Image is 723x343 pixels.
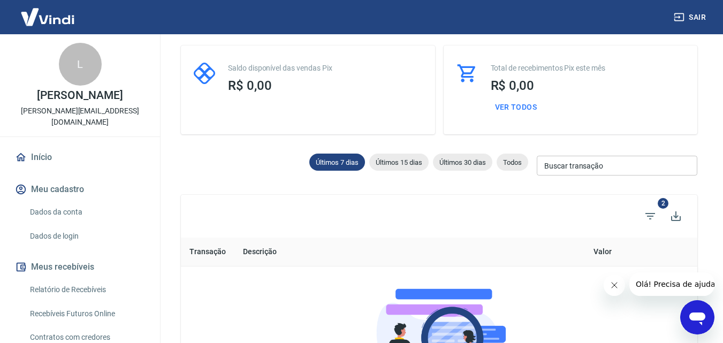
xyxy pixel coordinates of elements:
div: Últimos 7 dias [309,154,365,171]
div: Últimos 15 dias [369,154,429,171]
div: Todos [497,154,528,171]
span: Filtros [637,203,663,229]
span: Últimos 7 dias [309,158,365,166]
th: Valor [462,238,620,266]
button: Ver todos [491,97,542,117]
span: Últimos 15 dias [369,158,429,166]
span: R$ 0,00 [491,78,535,93]
p: Total de recebimentos Pix este mês [491,63,685,74]
a: Dados de login [26,225,147,247]
span: Últimos 30 dias [433,158,492,166]
button: Exportar extrato [663,203,689,229]
p: [PERSON_NAME] [37,90,123,101]
p: [PERSON_NAME][EMAIL_ADDRESS][DOMAIN_NAME] [9,105,151,128]
button: Meu cadastro [13,178,147,201]
span: Olá! Precisa de ajuda? [6,7,90,16]
iframe: Botão para abrir a janela de mensagens [680,300,714,334]
div: L [59,43,102,86]
span: R$ 0,00 [228,78,272,93]
span: 2 [658,198,668,209]
p: Saldo disponível das vendas Pix [228,63,422,74]
a: Recebíveis Futuros Online [26,303,147,325]
iframe: Fechar mensagem [604,275,625,296]
a: Início [13,146,147,169]
button: Meus recebíveis [13,255,147,279]
button: Sair [672,7,710,27]
span: Todos [497,158,528,166]
th: Transação [181,238,234,266]
a: Relatório de Recebíveis [26,279,147,301]
div: Últimos 30 dias [433,154,492,171]
th: Descrição [234,238,462,266]
img: Vindi [13,1,82,33]
iframe: Mensagem da empresa [629,272,714,296]
a: Dados da conta [26,201,147,223]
